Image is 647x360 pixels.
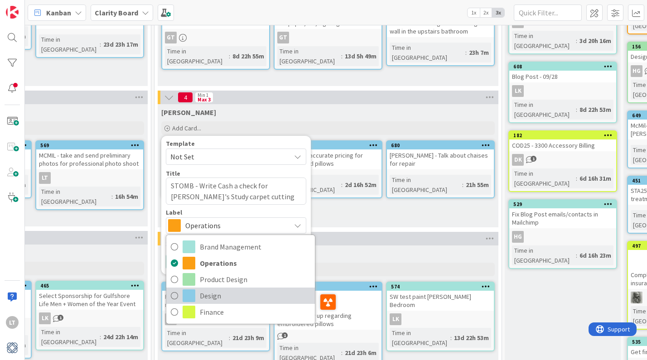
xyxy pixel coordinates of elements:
span: : [576,250,577,260]
div: Time in [GEOGRAPHIC_DATA] [390,175,462,195]
div: Time in [GEOGRAPHIC_DATA] [165,46,229,66]
div: 23d 23h 17m [101,39,140,49]
div: Time in [GEOGRAPHIC_DATA] [512,245,576,265]
div: Time in [GEOGRAPHIC_DATA] [165,328,229,348]
div: 673 [275,141,381,149]
div: LK [387,313,494,325]
div: MCMIL - take and send preliminary photos for professional photo shoot [36,149,143,169]
span: : [100,332,101,342]
div: 680 [391,142,494,149]
a: Finance [166,304,315,320]
span: : [450,333,452,343]
div: 182 [509,131,616,139]
div: 529 [509,200,616,208]
span: 1 [282,332,288,338]
div: 464MCMIL - follow up regarding embroidered pillows [275,283,381,330]
div: Review SW paint deck colors + share revisions with [PERSON_NAME] [162,291,269,311]
img: Visit kanbanzone.com [6,6,19,19]
span: Brand Management [200,240,310,254]
div: 305 [162,283,269,291]
div: 8d 22h 55m [230,51,266,61]
div: 8d 22h 53m [577,105,613,115]
div: 182 [513,132,616,139]
span: 3x [492,8,504,17]
div: 182COD25 - 3300 Accessory Billing [509,131,616,151]
div: Min 1 [198,93,208,97]
div: COD25 - 3300 Accessory Billing [509,139,616,151]
span: : [465,48,467,58]
span: 1 [58,315,63,321]
span: Support [19,1,41,12]
div: LT [6,316,19,329]
div: 465Select Sponsorship for Gulfshore Life Men + Women of the Year Event [36,282,143,310]
span: Product Design [200,273,310,286]
span: Kanban [46,7,71,18]
div: 680 [387,141,494,149]
div: 3d 20h 16m [577,36,613,46]
span: 4 [178,92,193,103]
div: 529 [513,201,616,207]
div: Max 3 [198,97,211,102]
div: 21d 23h 6m [343,348,379,358]
div: 464 [279,283,381,290]
span: : [576,105,577,115]
div: LT [39,172,51,184]
input: Quick Filter... [514,5,582,21]
b: Clarity Board [95,8,138,17]
div: Time in [GEOGRAPHIC_DATA] [39,187,111,206]
div: 6d 16h 31m [577,173,613,183]
span: : [341,51,343,61]
span: : [100,39,101,49]
a: Product Design [166,271,315,288]
textarea: STOMB - Write Cash a check for [PERSON_NAME]'s Study carpet cutting [166,178,306,205]
div: Time in [GEOGRAPHIC_DATA] [39,34,100,54]
div: 16h 54m [113,192,140,202]
div: 569 [36,141,143,149]
span: : [111,192,113,202]
div: 574SW test paint [PERSON_NAME] Bedroom [387,283,494,311]
div: 465 [40,283,143,289]
div: [PERSON_NAME] - Talk about chaises for repair [387,149,494,169]
div: 23h 7m [467,48,491,58]
div: 574 [391,283,494,290]
div: 574 [387,283,494,291]
div: 21h 55m [464,180,491,190]
div: Fix Blog Post emails/contacts in Mailchimp [509,208,616,228]
span: : [341,348,343,358]
div: GT [275,32,381,43]
span: Operations [200,256,310,270]
div: 24d 22h 14m [101,332,140,342]
span: Design [200,289,310,302]
span: 2x [480,8,492,17]
div: LK [512,85,524,97]
div: 529Fix Blog Post emails/contacts in Mailchimp [509,200,616,228]
span: 1 [531,156,536,162]
div: DK [512,154,524,166]
div: Time in [GEOGRAPHIC_DATA] [512,31,576,51]
div: 464 [275,283,381,291]
div: GT [165,32,177,43]
div: 305Review SW paint deck colors + share revisions with [PERSON_NAME] [162,283,269,311]
div: HG [631,65,642,77]
div: 21d 23h 9m [230,333,266,343]
a: Show More (1) [161,206,495,220]
div: HG [509,231,616,243]
div: Time in [GEOGRAPHIC_DATA] [512,100,576,120]
span: Operations [185,219,286,232]
div: HG [512,231,524,243]
a: Brand Management [166,239,315,255]
div: 465 [36,282,143,290]
div: LT [36,172,143,184]
div: Time in [GEOGRAPHIC_DATA] [390,43,465,62]
div: 673 [279,142,381,149]
span: : [229,51,230,61]
div: 2d 16h 52m [343,180,379,190]
img: avatar [6,341,19,354]
span: Not Set [170,151,284,163]
div: LK [36,312,143,324]
span: Lisa T. [161,108,216,117]
a: Design [166,288,315,304]
div: 680[PERSON_NAME] - Talk about chaises for repair [387,141,494,169]
div: 13d 5h 49m [343,51,379,61]
span: Finance [200,305,310,319]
